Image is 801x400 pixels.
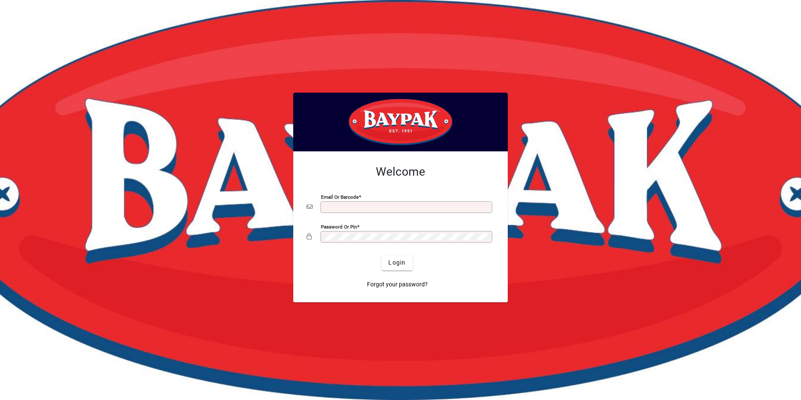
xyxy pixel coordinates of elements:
h2: Welcome [307,165,494,179]
mat-label: Password or Pin [321,223,357,229]
a: Forgot your password? [364,277,431,292]
button: Login [382,255,412,270]
span: Forgot your password? [367,280,428,289]
mat-label: Email or Barcode [321,194,359,200]
span: Login [388,258,406,267]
